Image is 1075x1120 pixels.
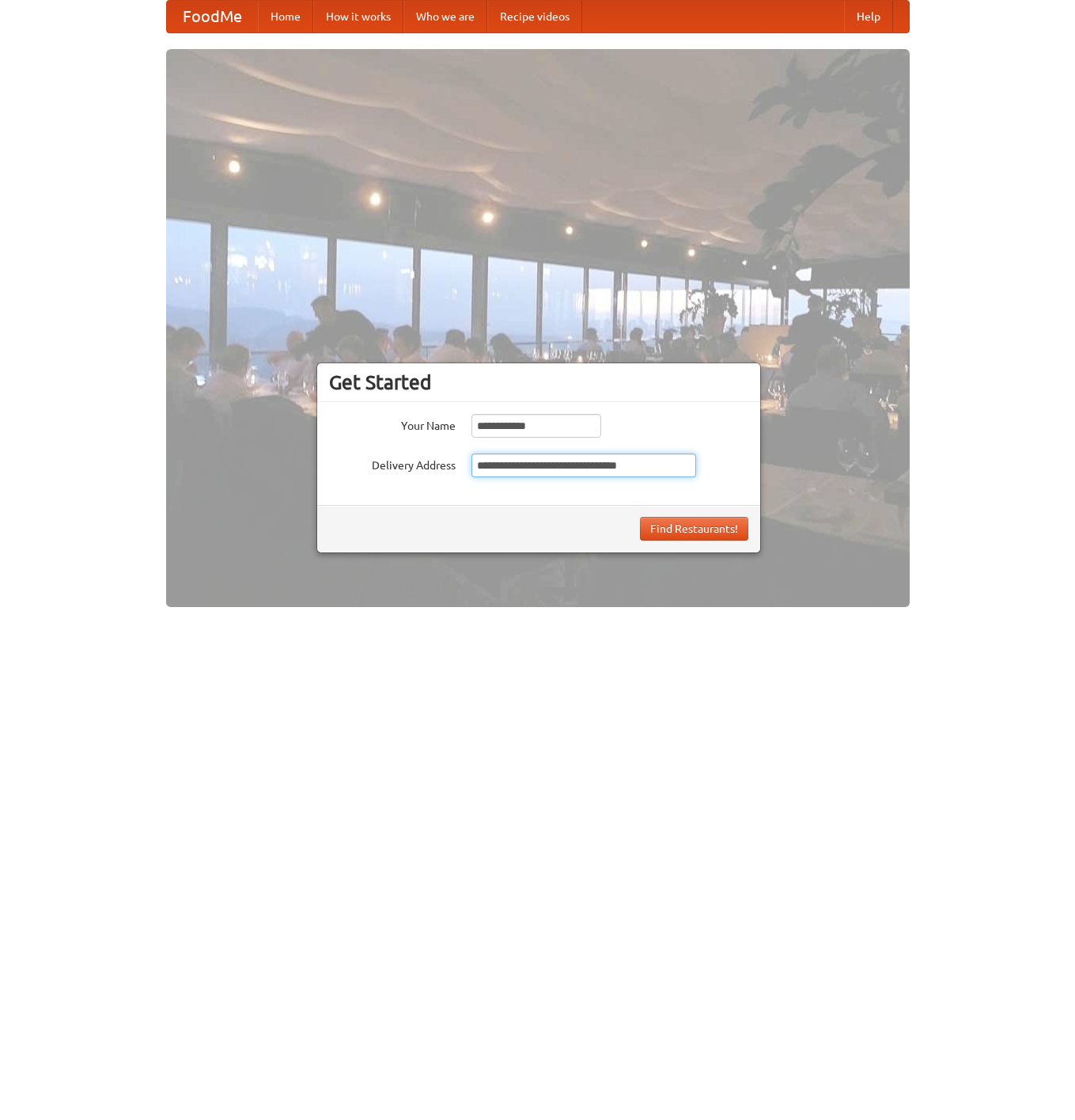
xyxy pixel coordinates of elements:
button: Find Restaurants! [640,517,748,541]
a: FoodMe [167,1,258,32]
h3: Get Started [329,370,748,394]
a: Who we are [403,1,487,32]
a: How it works [313,1,403,32]
a: Recipe videos [487,1,582,32]
a: Home [258,1,313,32]
label: Delivery Address [329,454,456,473]
label: Your Name [329,414,456,434]
a: Help [844,1,893,32]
